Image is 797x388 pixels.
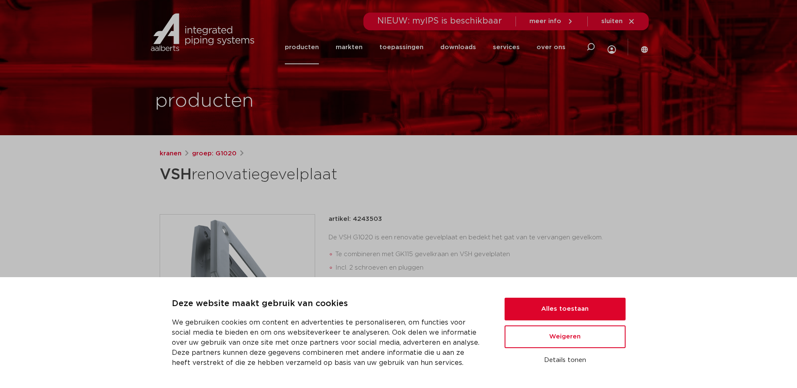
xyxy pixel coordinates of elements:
[529,18,561,24] span: meer info
[493,30,520,64] a: services
[160,215,315,369] img: Product Image for VSH renovatiegevelplaat
[335,275,638,288] li: Binnenmaat 74 x 74 mm
[440,30,476,64] a: downloads
[172,317,484,368] p: We gebruiken cookies om content en advertenties te personaliseren, om functies voor social media ...
[608,28,616,67] div: my IPS
[379,30,423,64] a: toepassingen
[336,30,363,64] a: markten
[335,261,638,275] li: Incl. 2 schroeven en pluggen
[160,149,181,159] a: kranen
[285,30,319,64] a: producten
[377,17,502,25] span: NIEUW: myIPS is beschikbaar
[160,162,475,187] h1: renovatiegevelplaat
[601,18,635,25] a: sluiten
[329,214,382,224] p: artikel: 4243503
[601,18,623,24] span: sluiten
[329,231,638,291] div: De VSH G1020 is een renovatie gevelplaat en bedekt het gat van te vervangen gevelkom.
[192,149,237,159] a: groep: G1020
[335,248,638,261] li: Te combineren met GK115 gevelkraan en VSH gevelplaten
[160,167,192,182] strong: VSH
[537,30,566,64] a: over ons
[285,30,566,64] nav: Menu
[529,18,574,25] a: meer info
[155,88,254,115] h1: producten
[172,297,484,311] p: Deze website maakt gebruik van cookies
[505,353,626,367] button: Details tonen
[505,298,626,320] button: Alles toestaan
[505,325,626,348] button: Weigeren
